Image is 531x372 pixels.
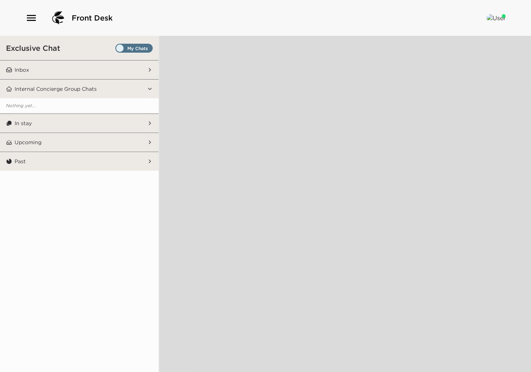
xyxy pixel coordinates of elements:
[15,120,32,127] p: In stay
[72,13,113,23] span: Front Desk
[115,44,153,53] label: Set all destinations
[6,43,60,53] h3: Exclusive Chat
[487,14,506,22] img: User
[15,66,29,73] p: Inbox
[12,152,147,171] button: Past
[12,80,147,98] button: Internal Concierge Group Chats
[15,158,26,165] p: Past
[12,133,147,152] button: Upcoming
[12,61,147,79] button: Inbox
[49,9,67,27] img: logo
[15,86,97,92] p: Internal Concierge Group Chats
[12,114,147,133] button: In stay
[15,139,41,146] p: Upcoming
